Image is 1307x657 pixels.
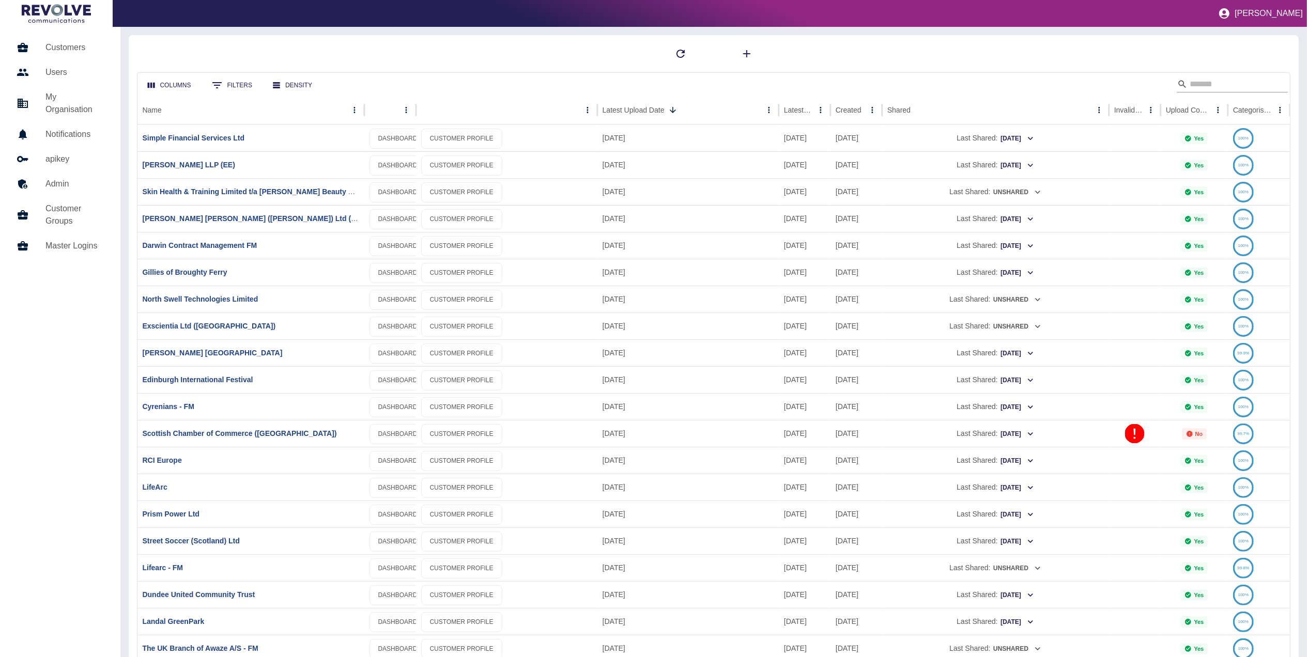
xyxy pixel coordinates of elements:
[143,564,183,572] a: Lifearc - FM
[143,322,276,330] a: Exscientia Ltd ([GEOGRAPHIC_DATA])
[1000,587,1035,603] button: [DATE]
[1238,592,1249,597] text: 100%
[779,420,831,447] div: 06 Sep 2025
[1166,106,1210,114] div: Upload Complete
[831,312,882,339] div: 04 Jul 2023
[597,527,779,554] div: 12 Sep 2025
[143,456,182,464] a: RCI Europe
[813,103,828,117] button: Latest Usage column menu
[887,106,911,114] div: Shared
[143,106,162,114] div: Name
[143,134,245,142] a: Simple Financial Services Ltd
[597,581,779,608] div: 11 Sep 2025
[421,451,502,471] a: CUSTOMER PROFILE
[370,451,426,471] a: DASHBOARD
[421,612,502,632] a: CUSTOMER PROFILE
[1000,131,1035,147] button: [DATE]
[831,447,882,474] div: 04 Jul 2023
[421,558,502,578] a: CUSTOMER PROFILE
[1182,428,1207,440] div: Not all required reports for this customer were uploaded for the latest usage month.
[370,612,426,632] a: DASHBOARD
[1194,458,1204,464] p: Yes
[8,233,112,258] a: Master Logins
[993,292,1042,308] button: Unshared
[1214,3,1307,24] button: [PERSON_NAME]
[143,214,363,223] a: [PERSON_NAME] [PERSON_NAME] ([PERSON_NAME]) Ltd (EE)
[1195,431,1203,437] p: No
[831,232,882,259] div: 04 Jul 2023
[45,128,104,140] h5: Notifications
[1000,211,1035,227] button: [DATE]
[143,537,240,545] a: Street Soccer (Scotland) Ltd
[831,527,882,554] div: 20 Feb 2024
[779,581,831,608] div: 07 Sep 2025
[421,478,502,498] a: CUSTOMER PROFILE
[1194,538,1204,544] p: Yes
[143,241,257,249] a: Darwin Contract Management FM
[22,4,91,23] img: Logo
[597,554,779,581] div: 12 Sep 2025
[597,178,779,205] div: 17 Sep 2025
[1000,534,1035,550] button: [DATE]
[779,312,831,339] div: 06 Sep 2025
[1238,136,1249,140] text: 100%
[45,91,104,116] h5: My Organisation
[597,447,779,474] div: 12 Sep 2025
[887,340,1104,366] div: Last Shared:
[831,259,882,286] div: 30 Oct 2023
[140,76,199,95] button: Select columns
[143,617,205,625] a: Landal GreenPark
[887,232,1104,259] div: Last Shared:
[1194,162,1204,168] p: Yes
[143,402,194,411] a: Cyrenians - FM
[779,232,831,259] div: 05 Sep 2025
[887,179,1104,205] div: Last Shared:
[1238,512,1249,517] text: 100%
[45,202,104,227] h5: Customer Groups
[421,531,502,552] a: CUSTOMER PROFILE
[597,608,779,635] div: 11 Sep 2025
[603,106,665,114] div: Latest Upload Date
[8,147,112,171] a: apikey
[265,76,320,95] button: Density
[831,420,882,447] div: 10 Apr 2024
[597,312,779,339] div: 16 Sep 2025
[421,397,502,417] a: CUSTOMER PROFILE
[887,125,1104,151] div: Last Shared:
[8,35,112,60] a: Customers
[887,367,1104,393] div: Last Shared:
[779,124,831,151] div: 12 Sep 2025
[1233,106,1272,114] div: Categorised
[8,85,112,122] a: My Organisation
[370,290,426,310] a: DASHBOARD
[887,259,1104,286] div: Last Shared:
[370,343,426,364] a: DASHBOARD
[1194,592,1204,598] p: Yes
[1000,614,1035,630] button: [DATE]
[831,393,882,420] div: 04 Jul 2023
[779,474,831,500] div: 07 Sep 2025
[421,343,502,364] a: CUSTOMER PROFILE
[831,124,882,151] div: 04 Jul 2023
[143,376,253,384] a: Edinburgh International Festival
[597,151,779,178] div: 17 Sep 2025
[370,478,426,498] a: DASHBOARD
[143,161,235,169] a: [PERSON_NAME] LLP (EE)
[1114,106,1143,114] div: Invalid Creds
[1194,377,1204,383] p: Yes
[580,103,595,117] button: column menu
[1238,163,1249,167] text: 100%
[1238,351,1250,355] text: 99.9%
[597,474,779,500] div: 12 Sep 2025
[421,317,502,337] a: CUSTOMER PROFILE
[779,178,831,205] div: 31 Aug 2025
[779,366,831,393] div: 11 Sep 2025
[1238,297,1249,302] text: 100%
[8,196,112,233] a: Customer Groups
[1238,431,1250,436] text: 99.7%
[831,500,882,527] div: 04 Jul 2023
[143,187,380,196] a: Skin Health & Training Limited t/a [PERSON_NAME] Beauty Academy
[831,581,882,608] div: 04 Jul 2023
[597,124,779,151] div: 18 Sep 2025
[836,106,862,114] div: Created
